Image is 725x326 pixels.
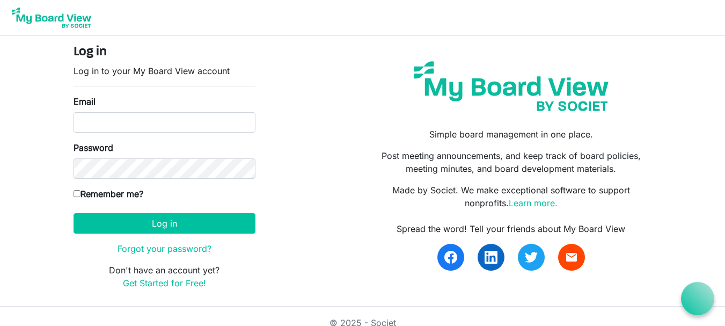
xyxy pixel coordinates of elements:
img: My Board View Logo [9,4,94,31]
img: facebook.svg [444,251,457,264]
label: Email [74,95,96,108]
img: my-board-view-societ.svg [406,53,617,119]
div: Spread the word! Tell your friends about My Board View [370,222,651,235]
img: linkedin.svg [485,251,497,264]
a: email [558,244,585,271]
label: Password [74,141,113,154]
h4: Log in [74,45,255,60]
span: email [565,251,578,264]
a: Learn more. [509,198,558,208]
a: Forgot your password? [118,243,211,254]
p: Post meeting announcements, and keep track of board policies, meeting minutes, and board developm... [370,149,651,175]
img: twitter.svg [525,251,538,264]
p: Log in to your My Board View account [74,64,255,77]
p: Made by Societ. We make exceptional software to support nonprofits. [370,184,651,209]
p: Simple board management in one place. [370,128,651,141]
button: Log in [74,213,255,234]
label: Remember me? [74,187,143,200]
a: Get Started for Free! [123,278,206,288]
input: Remember me? [74,190,80,197]
p: Don't have an account yet? [74,264,255,289]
